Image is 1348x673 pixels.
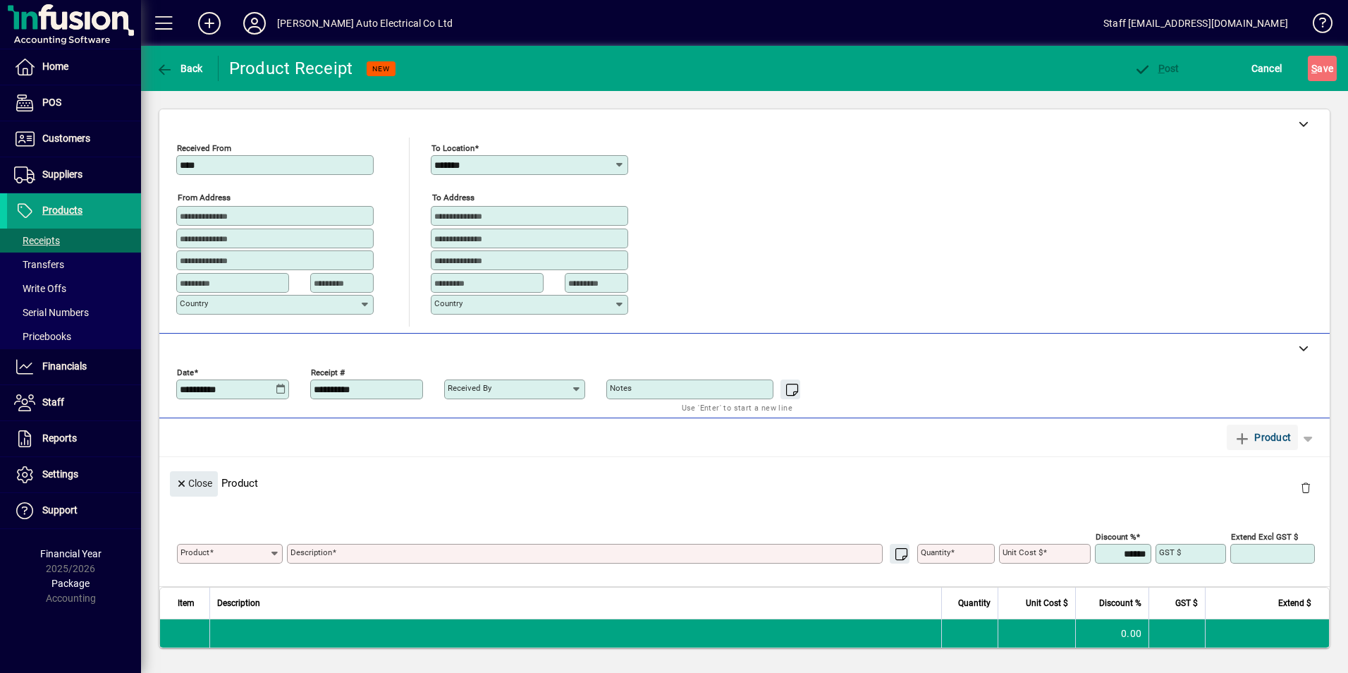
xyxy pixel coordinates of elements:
span: Support [42,504,78,516]
span: Financial Year [40,548,102,559]
button: Close [170,471,218,497]
span: Staff [42,396,64,408]
span: Discount % [1099,595,1141,611]
a: Transfers [7,253,141,277]
span: Receipts [14,235,60,246]
mat-label: Discount % [1096,531,1136,541]
span: NEW [372,64,390,73]
span: Item [178,595,195,611]
mat-label: Country [180,298,208,308]
span: Transfers [14,259,64,270]
mat-label: Received From [177,143,231,153]
app-page-header-button: Delete [1289,481,1323,494]
span: Reports [42,432,77,444]
a: Serial Numbers [7,301,141,325]
span: Quantity [958,595,991,611]
mat-label: Received by [448,383,491,393]
app-page-header-button: Close [166,476,221,489]
a: Write Offs [7,277,141,301]
td: 0.00 [1075,619,1148,648]
span: Package [51,578,90,589]
div: [PERSON_NAME] Auto Electrical Co Ltd [277,12,453,35]
span: Close [176,472,212,495]
mat-label: To location [431,143,474,153]
span: Settings [42,468,78,480]
span: Cancel [1251,57,1282,80]
a: Settings [7,457,141,492]
span: Home [42,61,68,72]
div: Product Receipt [229,57,353,80]
span: Write Offs [14,283,66,294]
mat-label: Receipt # [311,367,345,377]
a: Staff [7,385,141,420]
button: Post [1130,56,1183,81]
span: Back [156,63,203,74]
mat-label: Product [180,547,209,557]
div: Staff [EMAIL_ADDRESS][DOMAIN_NAME] [1103,12,1288,35]
button: Add [187,11,232,36]
app-page-header-button: Back [141,56,219,81]
span: S [1311,63,1317,74]
button: Save [1308,56,1337,81]
span: Suppliers [42,169,82,180]
button: Cancel [1248,56,1286,81]
a: Receipts [7,229,141,253]
span: GST $ [1175,595,1198,611]
mat-label: Extend excl GST $ [1231,531,1298,541]
a: POS [7,85,141,121]
span: Customers [42,133,90,144]
span: Unit Cost $ [1026,595,1068,611]
a: Knowledge Base [1302,3,1330,49]
button: Profile [232,11,277,36]
span: Serial Numbers [14,307,89,318]
mat-label: GST $ [1159,547,1181,557]
mat-label: Unit Cost $ [1003,547,1043,557]
a: Home [7,49,141,85]
mat-label: Description [290,547,332,557]
span: Extend $ [1278,595,1311,611]
mat-label: Country [434,298,462,308]
mat-label: Date [177,367,194,377]
mat-label: Quantity [921,547,950,557]
span: Financials [42,360,87,372]
a: Customers [7,121,141,157]
span: POS [42,97,61,108]
a: Financials [7,349,141,384]
button: Delete [1289,471,1323,505]
a: Support [7,493,141,528]
div: Product [159,457,1330,509]
mat-hint: Use 'Enter' to start a new line [682,399,792,416]
span: Products [42,205,82,216]
span: ost [1134,63,1179,74]
a: Pricebooks [7,325,141,348]
span: Pricebooks [14,331,71,342]
button: Back [152,56,207,81]
span: Description [217,595,260,611]
span: ave [1311,57,1333,80]
a: Reports [7,421,141,456]
mat-label: Notes [610,383,632,393]
a: Suppliers [7,157,141,193]
span: P [1158,63,1165,74]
